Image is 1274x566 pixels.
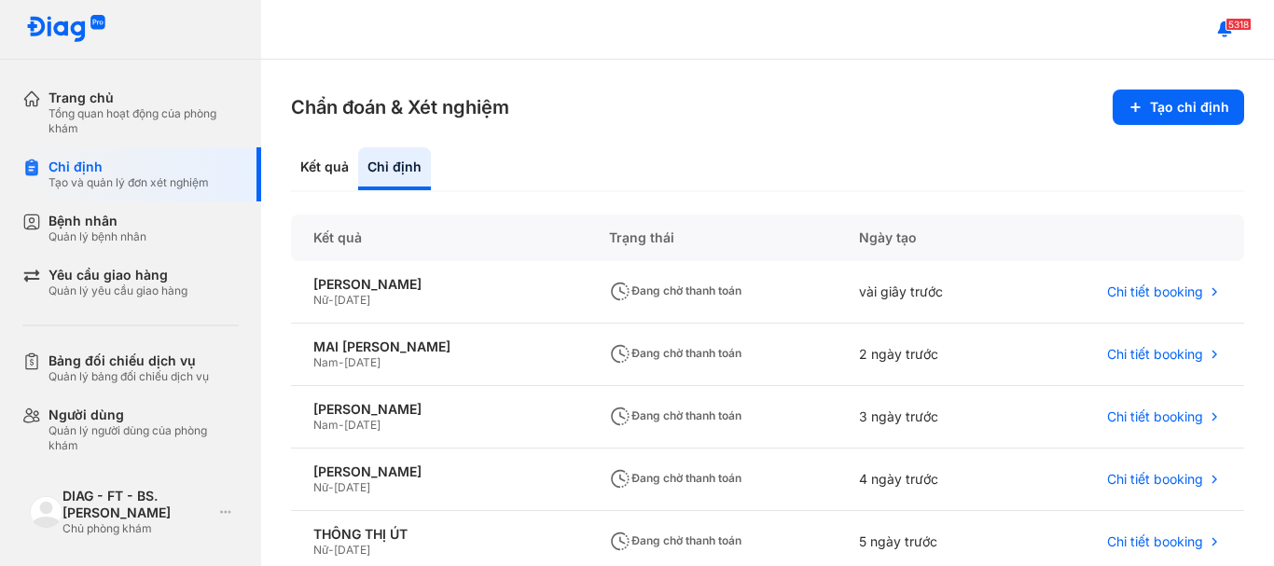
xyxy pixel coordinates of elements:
[609,283,741,297] span: Đang chờ thanh toán
[48,267,187,283] div: Yêu cầu giao hàng
[1107,346,1203,363] span: Chi tiết booking
[837,449,1018,511] div: 4 ngày trước
[837,214,1018,261] div: Ngày tạo
[48,369,209,384] div: Quản lý bảng đối chiếu dịch vụ
[313,543,328,557] span: Nữ
[837,261,1018,324] div: vài giây trước
[1107,471,1203,488] span: Chi tiết booking
[313,355,339,369] span: Nam
[837,386,1018,449] div: 3 ngày trước
[609,408,741,422] span: Đang chờ thanh toán
[48,283,187,298] div: Quản lý yêu cầu giao hàng
[837,324,1018,386] div: 2 ngày trước
[313,293,328,307] span: Nữ
[313,401,564,418] div: [PERSON_NAME]
[48,159,209,175] div: Chỉ định
[48,175,209,190] div: Tạo và quản lý đơn xét nghiệm
[339,418,344,432] span: -
[48,352,209,369] div: Bảng đối chiếu dịch vụ
[1107,533,1203,550] span: Chi tiết booking
[313,418,339,432] span: Nam
[1226,18,1252,31] span: 5318
[62,488,213,521] div: DIAG - FT - BS. [PERSON_NAME]
[587,214,838,261] div: Trạng thái
[313,463,564,480] div: [PERSON_NAME]
[334,480,370,494] span: [DATE]
[313,338,564,355] div: MAI [PERSON_NAME]
[291,214,587,261] div: Kết quả
[609,533,741,547] span: Đang chờ thanh toán
[313,480,328,494] span: Nữ
[48,407,239,423] div: Người dùng
[344,355,381,369] span: [DATE]
[30,496,62,529] img: logo
[48,213,146,229] div: Bệnh nhân
[48,90,239,106] div: Trang chủ
[334,293,370,307] span: [DATE]
[334,543,370,557] span: [DATE]
[48,229,146,244] div: Quản lý bệnh nhân
[339,355,344,369] span: -
[358,147,431,190] div: Chỉ định
[1107,408,1203,425] span: Chi tiết booking
[609,471,741,485] span: Đang chờ thanh toán
[328,543,334,557] span: -
[328,480,334,494] span: -
[344,418,381,432] span: [DATE]
[609,346,741,360] span: Đang chờ thanh toán
[62,521,213,536] div: Chủ phòng khám
[313,526,564,543] div: THÔNG THỊ ÚT
[26,15,106,44] img: logo
[48,106,239,136] div: Tổng quan hoạt động của phòng khám
[328,293,334,307] span: -
[313,276,564,293] div: [PERSON_NAME]
[1107,283,1203,300] span: Chi tiết booking
[291,94,509,120] h3: Chẩn đoán & Xét nghiệm
[1113,90,1244,125] button: Tạo chỉ định
[291,147,358,190] div: Kết quả
[48,423,239,453] div: Quản lý người dùng của phòng khám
